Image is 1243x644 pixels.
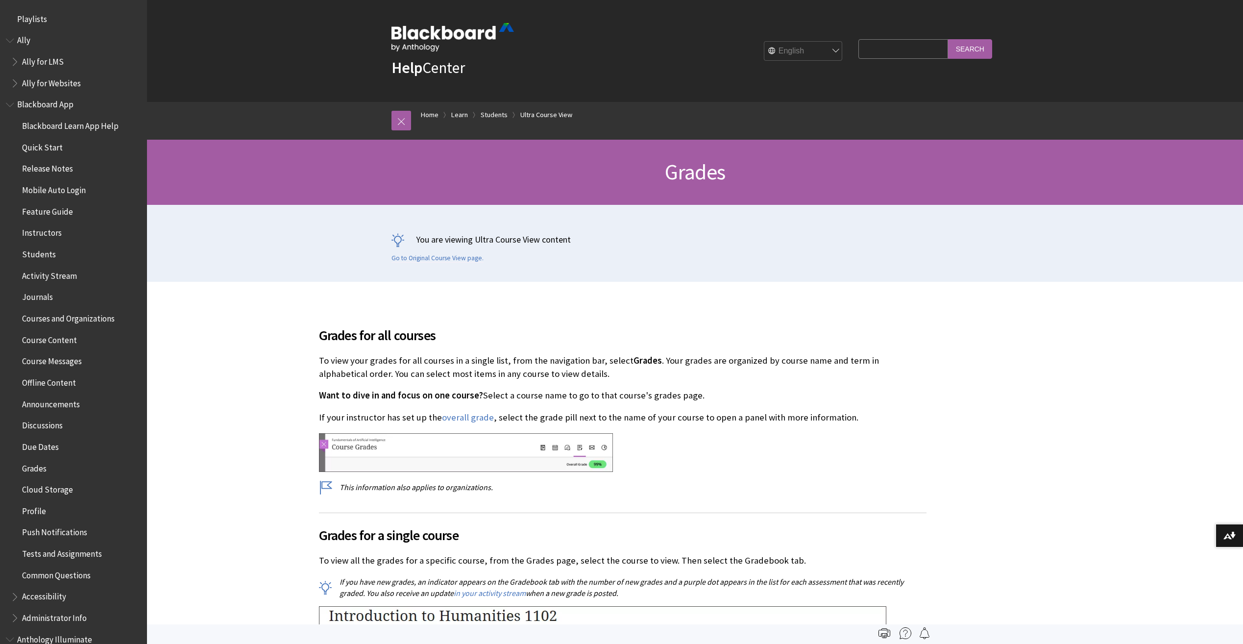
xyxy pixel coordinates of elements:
a: Go to Original Course View page. [391,254,484,263]
span: Instructors [22,225,62,238]
span: Accessibility [22,589,66,602]
span: Cloud Storage [22,481,73,495]
nav: Book outline for Blackboard App Help [6,97,141,626]
img: Blackboard by Anthology [391,23,514,51]
span: Ally [17,32,30,46]
a: Learn [451,109,468,121]
span: Blackboard Learn App Help [22,118,119,131]
span: Common Questions [22,567,91,580]
nav: Book outline for Anthology Ally Help [6,32,141,92]
a: in your activity stream [454,588,526,598]
input: Search [948,39,992,58]
a: HelpCenter [391,58,465,77]
span: Want to dive in and focus on one course? [319,390,483,401]
span: Offline Content [22,374,76,388]
span: Blackboard App [17,97,73,110]
nav: Book outline for Playlists [6,11,141,27]
span: Grades for all courses [319,325,926,346]
span: Grades [22,460,47,473]
p: If you have new grades, an indicator appears on the Gradebook tab with the number of new grades a... [319,576,926,598]
a: overall grade [442,412,494,423]
span: Administrator Info [22,610,87,623]
span: Quick Start [22,139,63,152]
span: Discussions [22,417,63,430]
img: Print [878,627,890,639]
p: This information also applies to organizations. [319,482,926,493]
a: Home [421,109,439,121]
span: Profile [22,503,46,516]
span: Course Content [22,332,77,345]
select: Site Language Selector [764,42,843,61]
strong: Help [391,58,422,77]
img: More help [900,627,911,639]
p: You are viewing Ultra Course View content [391,233,999,246]
span: Ally for Websites [22,75,81,88]
span: Feature Guide [22,203,73,217]
p: To view your grades for all courses in a single list, from the navigation bar, select . Your grad... [319,354,926,380]
span: Release Notes [22,161,73,174]
img: Follow this page [919,627,930,639]
span: Grades for a single course [319,525,926,545]
span: Due Dates [22,439,59,452]
span: Students [22,246,56,259]
span: Course Messages [22,353,82,367]
a: Ultra Course View [520,109,572,121]
span: Grades [665,158,725,185]
span: Playlists [17,11,47,24]
p: If your instructor has set up the , select the grade pill next to the name of your course to open... [319,411,926,424]
span: Journals [22,289,53,302]
span: Push Notifications [22,524,87,538]
span: Ally for LMS [22,53,64,67]
span: Tests and Assignments [22,545,102,559]
span: Activity Stream [22,268,77,281]
span: Mobile Auto Login [22,182,86,195]
a: Students [481,109,508,121]
span: Grades [634,355,662,366]
span: Courses and Organizations [22,310,115,323]
p: To view all the grades for a specific course, from the Grades page, select the course to view. Th... [319,554,926,567]
p: Select a course name to go to that course's grades page. [319,389,926,402]
span: Announcements [22,396,80,409]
